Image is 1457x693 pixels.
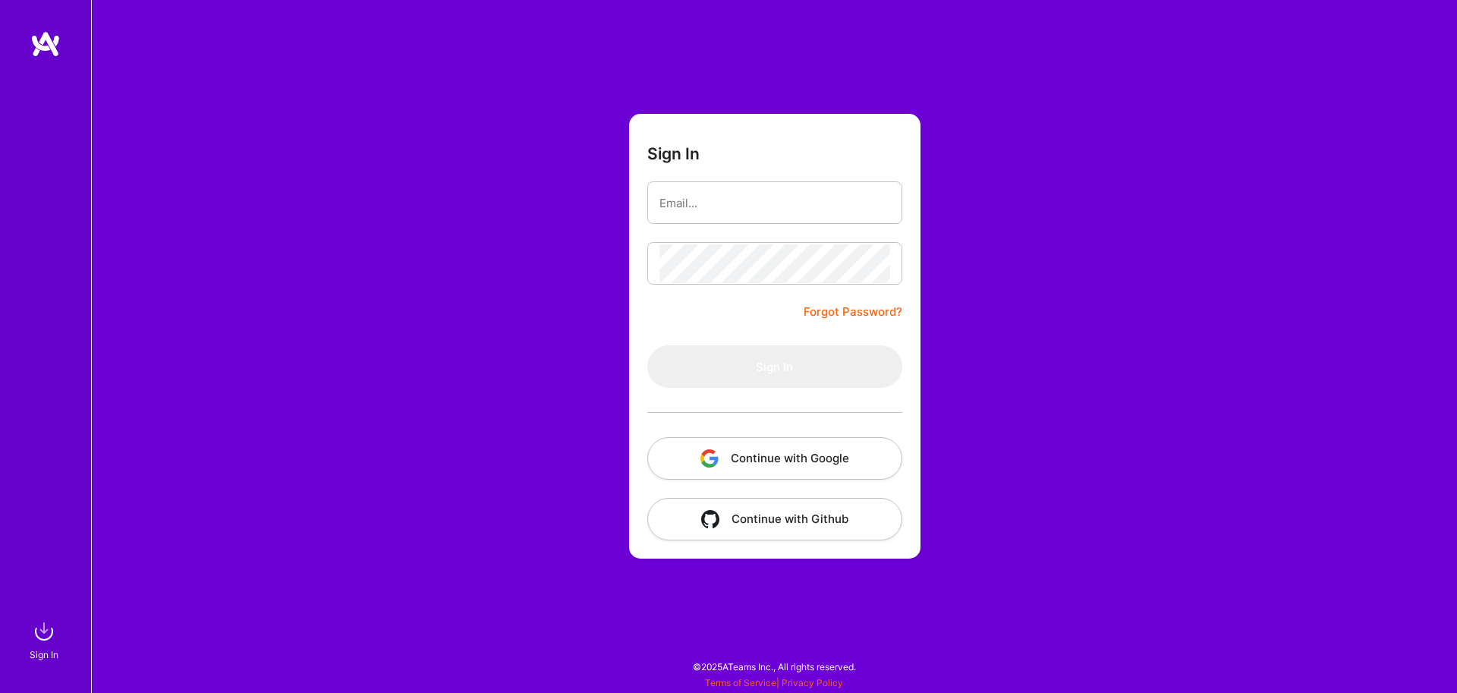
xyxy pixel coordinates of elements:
[647,498,902,540] button: Continue with Github
[705,677,776,688] a: Terms of Service
[91,647,1457,685] div: © 2025 ATeams Inc., All rights reserved.
[32,616,59,663] a: sign inSign In
[659,184,890,222] input: Email...
[705,677,843,688] span: |
[647,345,902,388] button: Sign In
[782,677,843,688] a: Privacy Policy
[647,437,902,480] button: Continue with Google
[647,144,700,163] h3: Sign In
[30,647,58,663] div: Sign In
[30,30,61,58] img: logo
[804,303,902,321] a: Forgot Password?
[701,510,719,528] img: icon
[29,616,59,647] img: sign in
[700,449,719,468] img: icon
